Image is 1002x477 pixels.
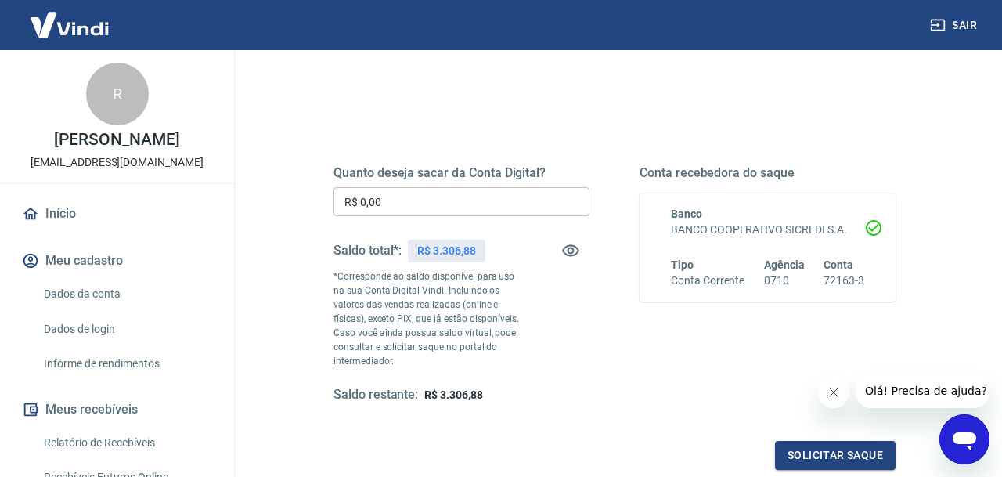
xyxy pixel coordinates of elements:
[671,208,702,220] span: Banco
[671,222,864,238] h6: BANCO COOPERATIVO SICREDI S.A.
[824,258,853,271] span: Conta
[856,374,989,408] iframe: Mensagem da empresa
[927,11,983,40] button: Sair
[38,348,215,380] a: Informe de rendimentos
[775,441,896,470] button: Solicitar saque
[671,258,694,271] span: Tipo
[38,278,215,310] a: Dados da conta
[19,392,215,427] button: Meus recebíveis
[54,132,179,148] p: [PERSON_NAME]
[38,313,215,345] a: Dados de login
[764,273,805,289] h6: 0710
[939,414,989,464] iframe: Botão para abrir a janela de mensagens
[19,244,215,278] button: Meu cadastro
[38,427,215,459] a: Relatório de Recebíveis
[19,1,121,49] img: Vindi
[764,258,805,271] span: Agência
[424,388,482,401] span: R$ 3.306,88
[818,377,849,408] iframe: Fechar mensagem
[671,273,744,289] h6: Conta Corrente
[333,243,402,258] h5: Saldo total*:
[19,197,215,231] a: Início
[333,165,589,181] h5: Quanto deseja sacar da Conta Digital?
[417,243,475,259] p: R$ 3.306,88
[86,63,149,125] div: R
[824,273,864,289] h6: 72163-3
[333,387,418,403] h5: Saldo restante:
[31,154,204,171] p: [EMAIL_ADDRESS][DOMAIN_NAME]
[333,269,525,368] p: *Corresponde ao saldo disponível para uso na sua Conta Digital Vindi. Incluindo os valores das ve...
[640,165,896,181] h5: Conta recebedora do saque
